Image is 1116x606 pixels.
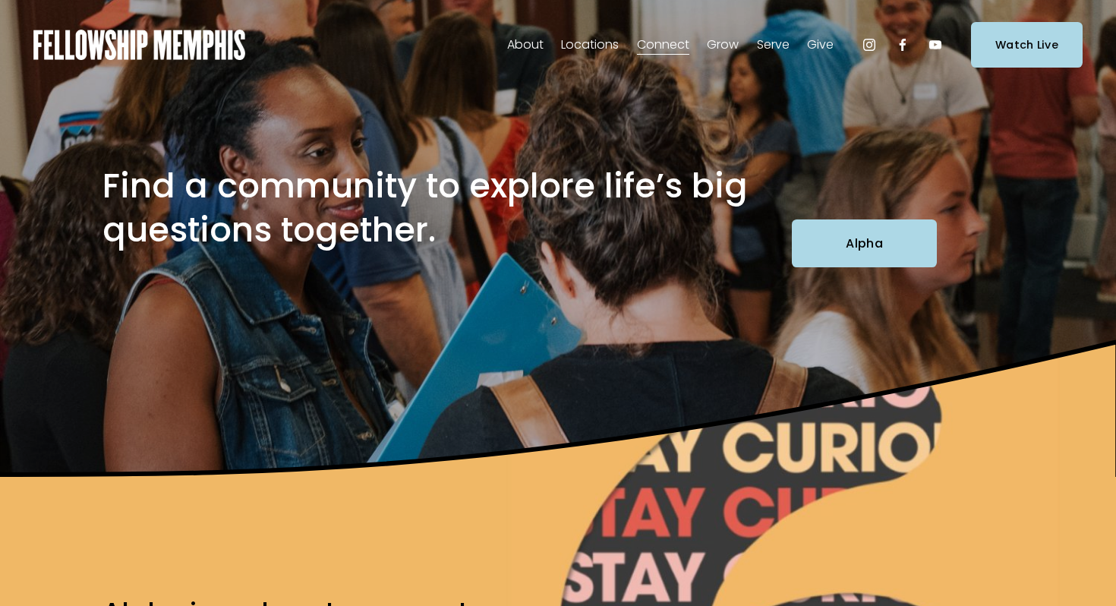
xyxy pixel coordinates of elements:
a: Watch Live [971,22,1083,67]
a: YouTube [928,37,943,52]
a: folder dropdown [637,33,689,57]
a: folder dropdown [707,33,739,57]
img: Fellowship Memphis [33,30,245,60]
a: Alpha [792,219,937,267]
span: Give [807,34,834,56]
span: Serve [757,34,790,56]
a: Facebook [895,37,910,52]
a: folder dropdown [757,33,790,57]
a: folder dropdown [561,33,619,57]
span: About [507,34,544,56]
a: folder dropdown [507,33,544,57]
span: Connect [637,34,689,56]
a: Instagram [862,37,877,52]
h2: Find a community to explore life’s big questions together. [102,164,783,252]
span: Grow [707,34,739,56]
a: folder dropdown [807,33,834,57]
span: Locations [561,34,619,56]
